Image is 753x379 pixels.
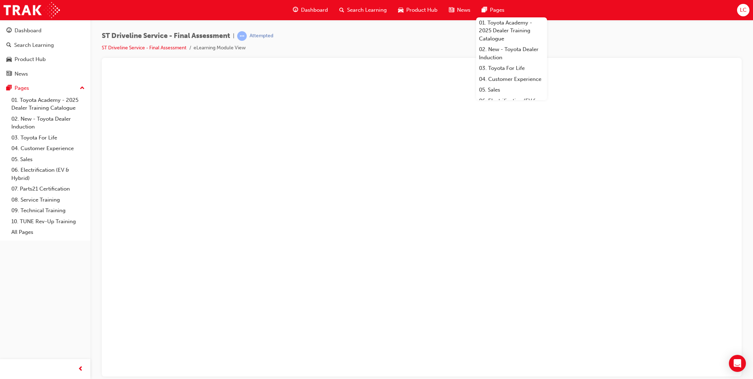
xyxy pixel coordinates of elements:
[9,216,88,227] a: 10. TUNE Rev-Up Training
[347,6,387,14] span: Search Learning
[457,6,470,14] span: News
[6,42,11,49] span: search-icon
[476,63,547,74] a: 03. Toyota For Life
[80,84,85,93] span: up-icon
[3,82,88,95] button: Pages
[476,44,547,63] a: 02. New - Toyota Dealer Induction
[737,4,749,16] button: LC
[250,33,273,39] div: Attempted
[102,45,186,51] a: ST Driveline Service - Final Assessment
[443,3,476,17] a: news-iconNews
[9,143,88,154] a: 04. Customer Experience
[14,41,54,49] div: Search Learning
[78,365,83,374] span: prev-icon
[392,3,443,17] a: car-iconProduct Hub
[102,32,230,40] span: ST Driveline Service - Final Assessment
[476,95,547,114] a: 06. Electrification (EV & Hybrid)
[3,67,88,81] a: News
[194,44,246,52] li: eLearning Module View
[9,114,88,132] a: 02. New - Toyota Dealer Induction
[9,183,88,194] a: 07. Parts21 Certification
[9,95,88,114] a: 01. Toyota Academy - 2025 Dealer Training Catalogue
[4,2,60,18] img: Trak
[3,53,88,66] a: Product Hub
[740,6,747,14] span: LC
[476,74,547,85] a: 04. Customer Experience
[476,84,547,95] a: 05. Sales
[9,165,88,183] a: 06. Electrification (EV & Hybrid)
[9,154,88,165] a: 05. Sales
[3,23,88,82] button: DashboardSearch LearningProduct HubNews
[398,6,403,15] span: car-icon
[476,17,547,44] a: 01. Toyota Academy - 2025 Dealer Training Catalogue
[237,31,247,41] span: learningRecordVerb_ATTEMPT-icon
[339,6,344,15] span: search-icon
[15,70,28,78] div: News
[15,84,29,92] div: Pages
[287,3,334,17] a: guage-iconDashboard
[6,85,12,92] span: pages-icon
[15,55,46,64] div: Product Hub
[406,6,437,14] span: Product Hub
[3,39,88,52] a: Search Learning
[334,3,392,17] a: search-iconSearch Learning
[233,32,234,40] span: |
[729,355,746,372] div: Open Intercom Messenger
[476,3,510,17] a: pages-iconPages
[490,6,504,14] span: Pages
[6,71,12,77] span: news-icon
[293,6,298,15] span: guage-icon
[9,132,88,143] a: 03. Toyota For Life
[449,6,454,15] span: news-icon
[9,227,88,238] a: All Pages
[9,194,88,205] a: 08. Service Training
[6,56,12,63] span: car-icon
[6,28,12,34] span: guage-icon
[15,27,41,35] div: Dashboard
[301,6,328,14] span: Dashboard
[482,6,487,15] span: pages-icon
[3,24,88,37] a: Dashboard
[9,205,88,216] a: 09. Technical Training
